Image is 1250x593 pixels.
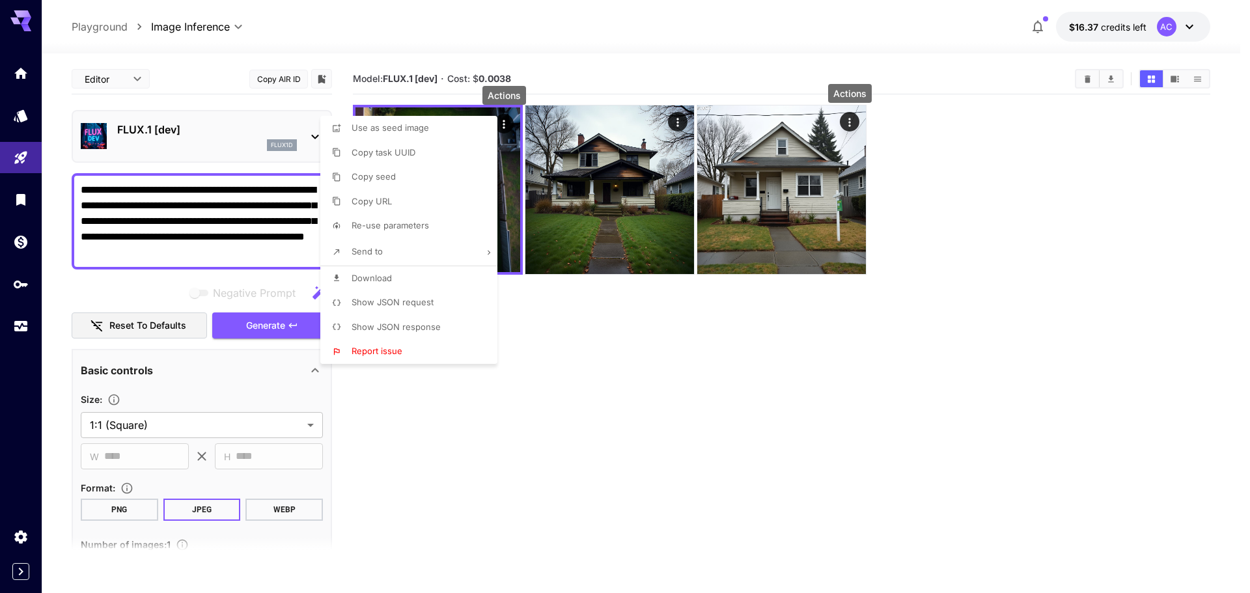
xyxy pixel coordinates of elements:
[352,196,392,206] span: Copy URL
[352,297,434,307] span: Show JSON request
[352,246,383,256] span: Send to
[352,346,402,356] span: Report issue
[352,273,392,283] span: Download
[352,220,429,230] span: Re-use parameters
[352,147,415,158] span: Copy task UUID
[352,322,441,332] span: Show JSON response
[482,86,526,105] div: Actions
[828,84,872,103] div: Actions
[352,122,429,133] span: Use as seed image
[352,171,396,182] span: Copy seed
